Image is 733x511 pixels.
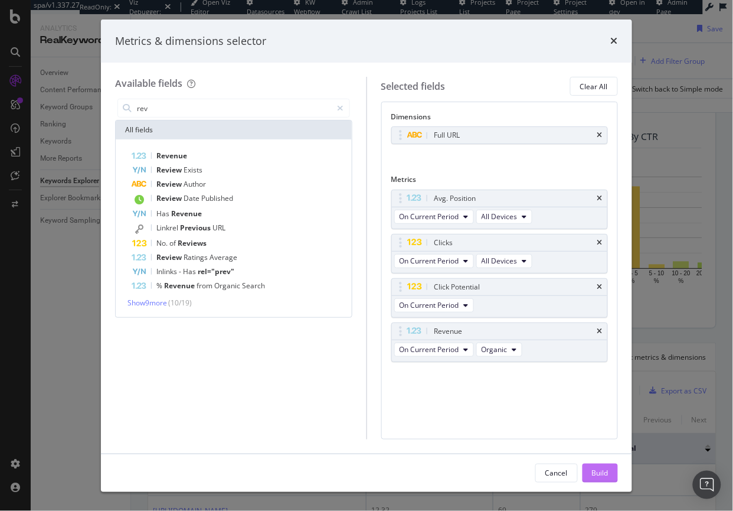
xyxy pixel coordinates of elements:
[115,77,182,90] div: Available fields
[156,151,187,161] span: Revenue
[156,193,184,203] span: Review
[693,471,721,499] div: Open Intercom Messenger
[210,252,237,262] span: Average
[184,252,210,262] span: Ratings
[156,281,164,291] span: %
[156,238,169,248] span: No.
[212,223,225,233] span: URL
[101,19,632,492] div: modal
[545,468,568,478] div: Cancel
[476,254,532,268] button: All Devices
[391,174,608,189] div: Metrics
[184,193,201,203] span: Date
[171,209,202,219] span: Revenue
[400,256,459,266] span: On Current Period
[434,281,480,293] div: Click Potential
[400,211,459,222] span: On Current Period
[169,238,178,248] span: of
[183,266,198,276] span: Has
[156,266,179,276] span: Inlinks
[434,326,463,337] div: Revenue
[164,281,197,291] span: Revenue
[394,298,474,313] button: On Current Period
[156,209,171,219] span: Has
[391,323,608,362] div: RevenuetimesOn Current PeriodOrganic
[482,344,508,354] span: Organic
[597,284,603,291] div: times
[583,464,618,483] button: Build
[570,77,618,96] button: Clear All
[198,266,234,276] span: rel="prev"
[476,343,522,357] button: Organic
[434,193,476,204] div: Avg. Position
[391,112,608,126] div: Dimensions
[168,298,192,308] span: ( 10 / 19 )
[242,281,265,291] span: Search
[394,343,474,357] button: On Current Period
[180,223,212,233] span: Previous
[391,278,608,318] div: Click PotentialtimesOn Current Period
[136,99,332,117] input: Search by field name
[476,210,532,224] button: All Devices
[156,165,184,175] span: Review
[391,190,608,229] div: Avg. PositiontimesOn Current PeriodAll Devices
[156,223,180,233] span: Linkrel
[156,179,184,189] span: Review
[391,126,608,144] div: Full URLtimes
[400,344,459,354] span: On Current Period
[127,298,167,308] span: Show 9 more
[394,210,474,224] button: On Current Period
[214,281,242,291] span: Organic
[197,281,214,291] span: from
[381,80,446,93] div: Selected fields
[434,237,453,249] div: Clicks
[115,34,266,49] div: Metrics & dimensions selector
[592,468,608,478] div: Build
[201,193,233,203] span: Published
[116,121,352,139] div: All fields
[611,34,618,49] div: times
[400,300,459,310] span: On Current Period
[580,82,608,92] div: Clear All
[597,195,603,202] div: times
[597,328,603,335] div: times
[178,238,207,248] span: Reviews
[179,266,183,276] span: -
[482,256,518,266] span: All Devices
[597,132,603,139] div: times
[184,165,202,175] span: Exists
[482,211,518,222] span: All Devices
[597,239,603,246] div: times
[434,129,460,141] div: Full URL
[184,179,206,189] span: Author
[156,252,184,262] span: Review
[394,254,474,268] button: On Current Period
[535,464,578,483] button: Cancel
[391,234,608,274] div: ClickstimesOn Current PeriodAll Devices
